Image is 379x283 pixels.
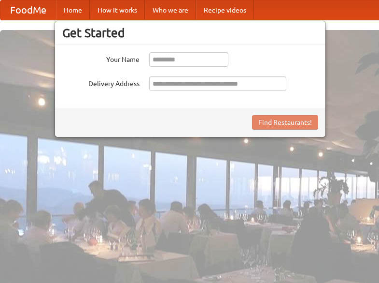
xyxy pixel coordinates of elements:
[62,26,318,40] h3: Get Started
[56,0,90,20] a: Home
[0,0,56,20] a: FoodMe
[252,115,318,130] button: Find Restaurants!
[62,52,140,64] label: Your Name
[196,0,254,20] a: Recipe videos
[145,0,196,20] a: Who we are
[62,76,140,89] label: Delivery Address
[90,0,145,20] a: How it works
